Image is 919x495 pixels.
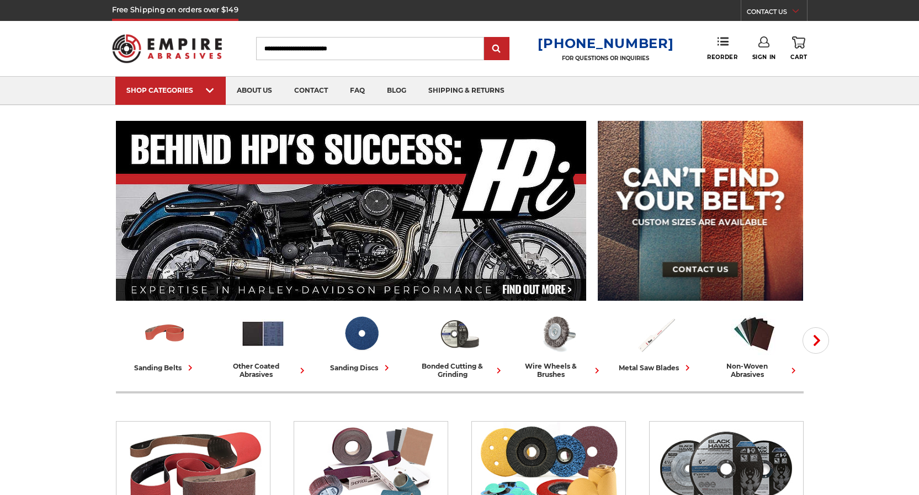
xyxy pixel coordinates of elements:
a: Reorder [707,36,737,60]
span: Cart [790,54,807,61]
div: sanding discs [330,362,392,374]
div: other coated abrasives [219,362,308,379]
img: Banner for an interview featuring Horsepower Inc who makes Harley performance upgrades featured o... [116,121,587,301]
img: Sanding Discs [338,311,384,356]
input: Submit [486,38,508,60]
a: blog [376,77,417,105]
img: Wire Wheels & Brushes [535,311,581,356]
a: [PHONE_NUMBER] [538,35,673,51]
img: Bonded Cutting & Grinding [437,311,482,356]
div: sanding belts [134,362,196,374]
a: contact [283,77,339,105]
div: SHOP CATEGORIES [126,86,215,94]
a: wire wheels & brushes [513,311,603,379]
div: non-woven abrasives [710,362,799,379]
a: bonded cutting & grinding [415,311,504,379]
div: metal saw blades [619,362,693,374]
a: CONTACT US [747,6,807,21]
a: metal saw blades [612,311,701,374]
a: sanding discs [317,311,406,374]
img: Sanding Belts [142,311,188,356]
a: other coated abrasives [219,311,308,379]
span: Reorder [707,54,737,61]
img: promo banner for custom belts. [598,121,803,301]
a: about us [226,77,283,105]
a: sanding belts [120,311,210,374]
a: Cart [790,36,807,61]
a: faq [339,77,376,105]
img: Non-woven Abrasives [731,311,777,356]
img: Metal Saw Blades [633,311,679,356]
img: Empire Abrasives [112,27,222,70]
span: Sign In [752,54,776,61]
button: Next [803,327,829,354]
div: wire wheels & brushes [513,362,603,379]
img: Other Coated Abrasives [240,311,286,356]
div: bonded cutting & grinding [415,362,504,379]
p: FOR QUESTIONS OR INQUIRIES [538,55,673,62]
a: shipping & returns [417,77,516,105]
a: non-woven abrasives [710,311,799,379]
